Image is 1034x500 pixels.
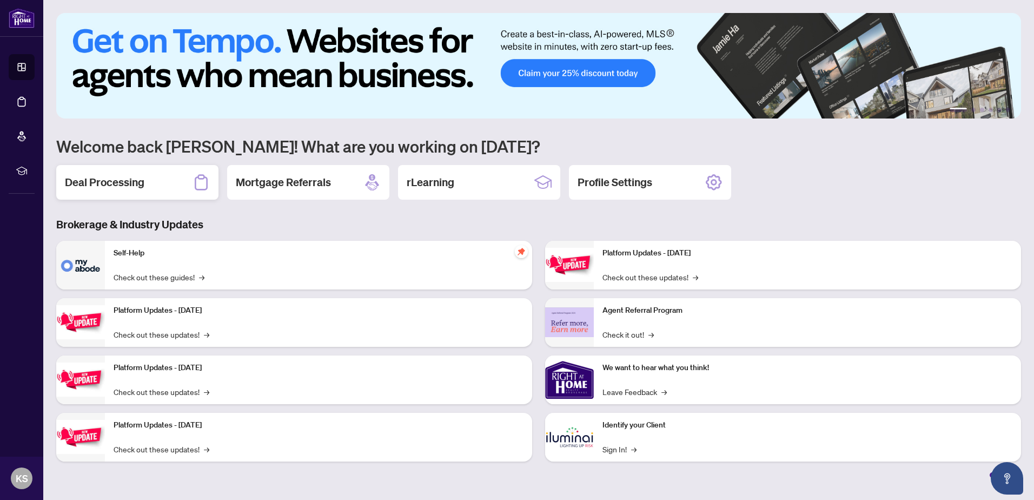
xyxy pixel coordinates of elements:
[971,108,976,112] button: 2
[56,217,1021,232] h3: Brokerage & Industry Updates
[16,471,28,486] span: KS
[602,386,667,398] a: Leave Feedback→
[114,419,523,431] p: Platform Updates - [DATE]
[693,271,698,283] span: →
[545,248,594,282] img: Platform Updates - June 23, 2025
[204,328,209,340] span: →
[114,328,209,340] a: Check out these updates!→
[602,443,637,455] a: Sign In!→
[56,13,1021,119] img: Slide 0
[56,241,105,290] img: Self-Help
[545,413,594,462] img: Identify your Client
[9,8,35,28] img: logo
[114,443,209,455] a: Check out these updates!→
[114,247,523,259] p: Self-Help
[602,419,1012,431] p: Identify your Client
[602,328,654,340] a: Check it out!→
[407,175,454,190] h2: rLearning
[56,136,1021,156] h1: Welcome back [PERSON_NAME]! What are you working on [DATE]?
[980,108,984,112] button: 3
[661,386,667,398] span: →
[56,420,105,454] img: Platform Updates - July 8, 2025
[648,328,654,340] span: →
[602,247,1012,259] p: Platform Updates - [DATE]
[56,363,105,397] img: Platform Updates - July 21, 2025
[114,271,204,283] a: Check out these guides!→
[1006,108,1010,112] button: 6
[545,307,594,337] img: Agent Referral Program
[515,245,528,258] span: pushpin
[989,108,993,112] button: 4
[602,362,1012,374] p: We want to hear what you think!
[114,362,523,374] p: Platform Updates - [DATE]
[199,271,204,283] span: →
[545,356,594,404] img: We want to hear what you think!
[56,305,105,339] img: Platform Updates - September 16, 2025
[204,443,209,455] span: →
[602,305,1012,317] p: Agent Referral Program
[631,443,637,455] span: →
[236,175,331,190] h2: Mortgage Referrals
[602,271,698,283] a: Check out these updates!→
[114,305,523,317] p: Platform Updates - [DATE]
[997,108,1002,112] button: 5
[65,175,144,190] h2: Deal Processing
[950,108,967,112] button: 1
[991,462,1023,495] button: Open asap
[578,175,652,190] h2: Profile Settings
[204,386,209,398] span: →
[114,386,209,398] a: Check out these updates!→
